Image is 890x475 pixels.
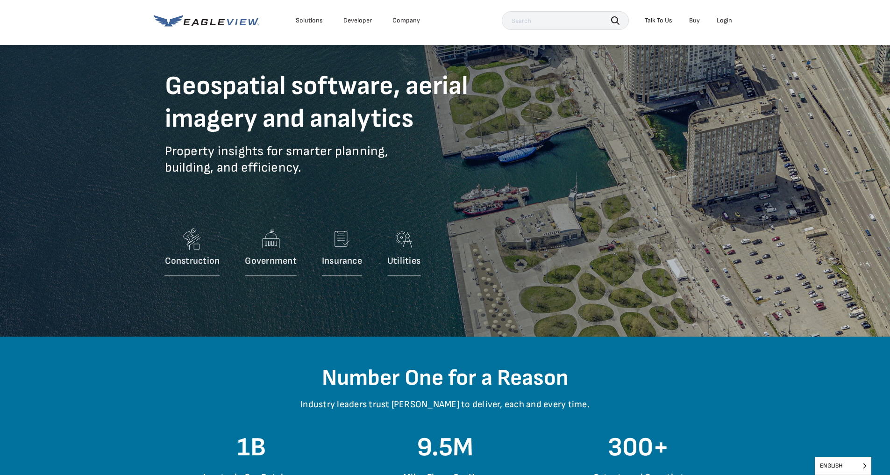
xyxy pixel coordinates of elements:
div: Solutions [296,16,323,25]
a: Buy [689,16,700,25]
a: Government [245,225,296,281]
a: Construction [165,225,220,281]
div: Login [717,16,732,25]
h1: Geospatial software, aerial imagery and analytics [165,70,501,136]
p: Government [245,255,296,267]
a: Insurance [322,225,362,281]
aside: Language selected: English [815,457,871,475]
div: Company [392,16,420,25]
div: Talk To Us [645,16,672,25]
p: Property insights for smarter planning, building, and efficiency. [165,143,501,190]
h1: 300+ [559,432,719,464]
p: Construction [165,255,220,267]
input: Search [502,11,629,30]
h2: Number One for a Reason [172,365,719,392]
p: Utilities [387,255,420,267]
p: Insurance [322,255,362,267]
h1: 1B [172,432,332,464]
span: English [815,457,871,475]
p: Industry leaders trust [PERSON_NAME] to deliver, each and every time. [172,399,719,425]
a: Developer [343,16,372,25]
h1: 9.5M [365,432,525,464]
a: Utilities [387,225,420,281]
